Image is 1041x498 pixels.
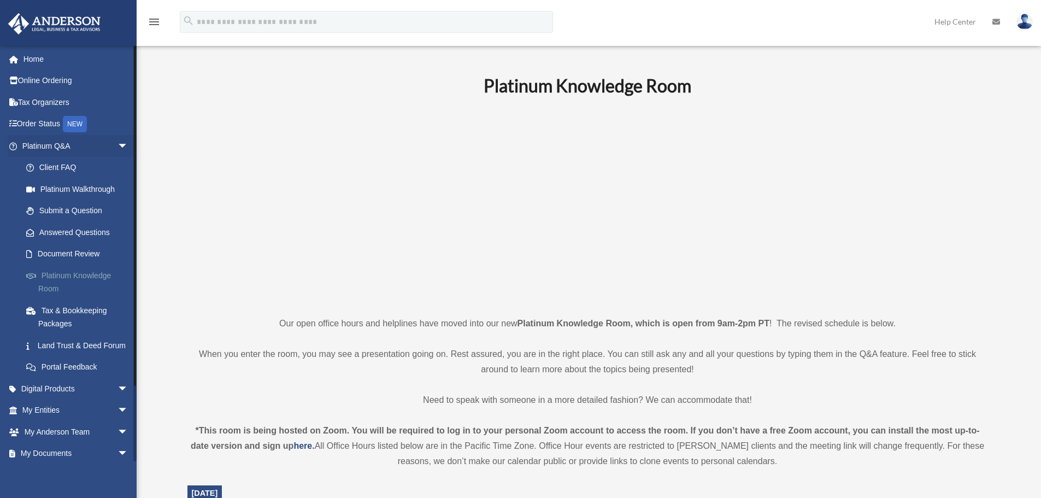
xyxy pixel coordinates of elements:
a: Answered Questions [15,221,145,243]
a: My Documentsarrow_drop_down [8,443,145,465]
i: menu [148,15,161,28]
a: My Anderson Teamarrow_drop_down [8,421,145,443]
a: Portal Feedback [15,356,145,378]
a: Digital Productsarrow_drop_down [8,378,145,400]
a: My Entitiesarrow_drop_down [8,400,145,421]
a: Tax & Bookkeeping Packages [15,300,145,335]
span: arrow_drop_down [117,400,139,422]
a: Platinum Knowledge Room [15,265,145,300]
i: search [183,15,195,27]
a: menu [148,19,161,28]
a: Submit a Question [15,200,145,222]
a: Order StatusNEW [8,113,145,136]
a: Home [8,48,145,70]
div: NEW [63,116,87,132]
a: Platinum Walkthrough [15,178,145,200]
a: here [293,441,312,450]
div: All Office Hours listed below are in the Pacific Time Zone. Office Hour events are restricted to ... [187,423,988,469]
img: User Pic [1016,14,1033,30]
span: arrow_drop_down [117,421,139,443]
span: arrow_drop_down [117,443,139,465]
a: Document Review [15,243,145,265]
a: Land Trust & Deed Forum [15,335,145,356]
a: Tax Organizers [8,91,145,113]
span: arrow_drop_down [117,378,139,400]
a: Platinum Q&Aarrow_drop_down [8,135,145,157]
img: Anderson Advisors Platinum Portal [5,13,104,34]
iframe: 231110_Toby_KnowledgeRoom [424,111,751,296]
span: [DATE] [192,489,218,497]
strong: *This room is being hosted on Zoom. You will be required to log in to your personal Zoom account ... [191,426,980,450]
a: Online Ordering [8,70,145,92]
a: Client FAQ [15,157,145,179]
p: Need to speak with someone in a more detailed fashion? We can accommodate that! [187,392,988,408]
b: Platinum Knowledge Room [484,75,691,96]
strong: . [312,441,314,450]
p: Our open office hours and helplines have moved into our new ! The revised schedule is below. [187,316,988,331]
span: arrow_drop_down [117,135,139,157]
p: When you enter the room, you may see a presentation going on. Rest assured, you are in the right ... [187,347,988,377]
strong: Platinum Knowledge Room, which is open from 9am-2pm PT [517,319,769,328]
